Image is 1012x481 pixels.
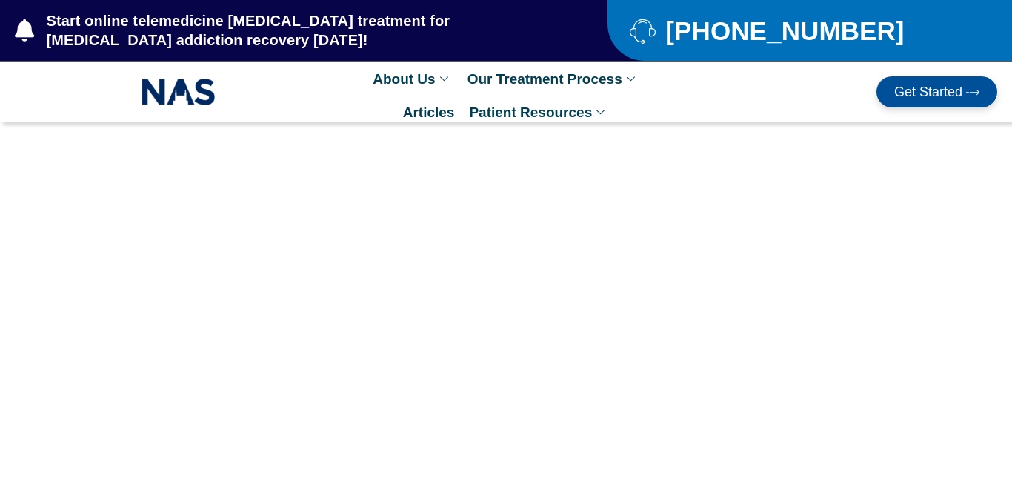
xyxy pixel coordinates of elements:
[460,62,647,96] a: Our Treatment Process
[396,96,462,129] a: Articles
[894,85,962,99] span: Get Started
[43,11,548,50] span: Start online telemedicine [MEDICAL_DATA] treatment for [MEDICAL_DATA] addiction recovery [DATE]!
[876,76,997,107] a: Get Started
[15,11,548,50] a: Start online telemedicine [MEDICAL_DATA] treatment for [MEDICAL_DATA] addiction recovery [DATE]!
[142,75,216,109] img: NAS_email_signature-removebg-preview.png
[630,18,975,44] a: [PHONE_NUMBER]
[365,62,459,96] a: About Us
[462,96,616,129] a: Patient Resources
[662,21,904,40] span: [PHONE_NUMBER]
